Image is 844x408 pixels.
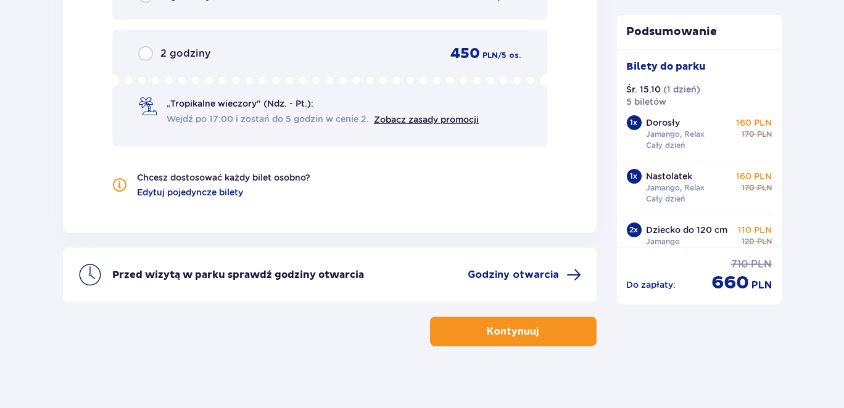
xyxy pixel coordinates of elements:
button: Kontynuuj [430,317,597,346]
span: 170 [742,129,755,140]
span: 120 [742,236,755,247]
span: PLN [757,236,772,247]
p: Podsumowanie [617,25,782,39]
span: PLN [751,279,772,292]
p: Nastolatek [647,170,693,182]
span: Godziny otwarcia [468,268,560,282]
span: 660 [711,271,749,295]
p: Dorosły [647,116,681,129]
span: 450 [451,44,481,63]
p: 160 PLN [736,170,772,182]
p: ( 1 dzień ) [664,83,701,96]
p: 110 PLN [738,224,772,236]
p: Przed wizytą w parku sprawdź godziny otwarcia [112,268,364,282]
span: 170 [742,182,755,194]
span: „Tropikalne wieczory" (Ndz. - Pt.): [167,97,313,110]
span: PLN [751,258,772,271]
span: PLN [757,182,772,194]
p: Do zapłaty : [627,279,676,291]
span: PLN [483,50,499,61]
p: Jamango [647,236,681,247]
p: Dziecko do 120 cm [647,224,728,236]
span: 2 godziny [160,47,210,60]
span: Wejdź po 17:00 i zostań do 5 godzin w cenie 2. [167,113,369,125]
div: 1 x [627,169,642,184]
a: Edytuj pojedyncze bilety [137,186,243,198]
p: 160 PLN [736,116,772,129]
p: Kontynuuj [487,325,539,338]
p: Bilety do parku [627,60,706,73]
div: 1 x [627,115,642,130]
a: Zobacz zasady promocji [374,115,479,124]
div: 2 x [627,222,642,237]
p: Śr. 15.10 [627,83,661,96]
a: Godziny otwarcia [468,267,582,282]
span: 710 [731,258,748,271]
span: PLN [757,129,772,140]
p: Jamango, Relax [647,182,705,194]
p: Chcesz dostosować każdy bilet osobno? [137,171,310,184]
span: / 5 os. [499,50,521,61]
p: Cały dzień [647,140,685,151]
p: Jamango, Relax [647,129,705,140]
p: Cały dzień [647,194,685,205]
p: 5 biletów [627,96,667,108]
